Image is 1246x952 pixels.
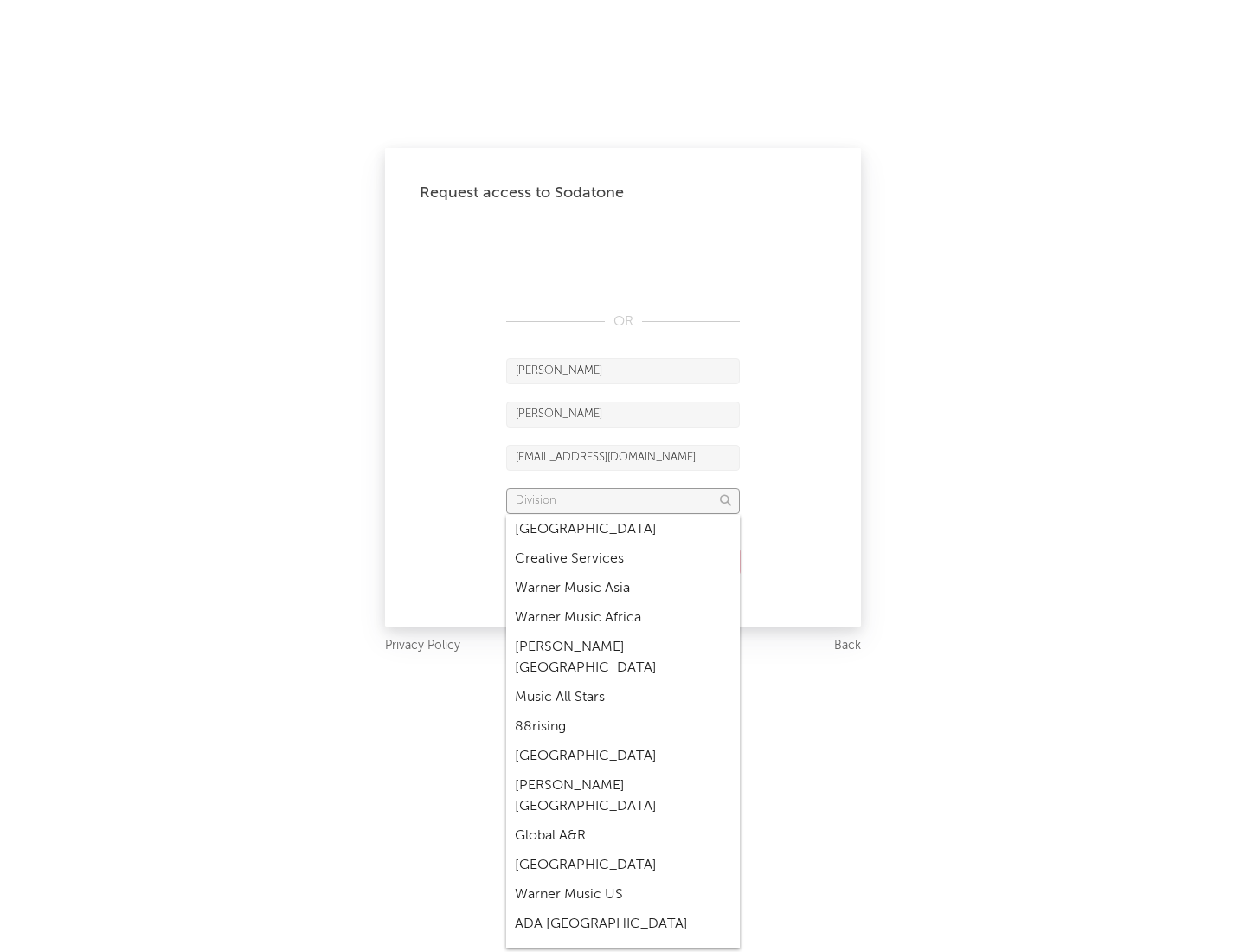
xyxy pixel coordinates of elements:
[420,183,826,203] div: Request access to Sodatone
[506,603,740,633] div: Warner Music Africa
[506,488,740,514] input: Division
[506,742,740,771] div: [GEOGRAPHIC_DATA]
[506,312,740,332] div: OR
[506,574,740,603] div: Warner Music Asia
[506,771,740,821] div: [PERSON_NAME] [GEOGRAPHIC_DATA]
[506,358,740,384] input: First Name
[506,880,740,910] div: Warner Music US
[506,712,740,742] div: 88rising
[506,515,740,544] div: [GEOGRAPHIC_DATA]
[506,910,740,939] div: ADA [GEOGRAPHIC_DATA]
[506,445,740,471] input: Email
[506,633,740,683] div: [PERSON_NAME] [GEOGRAPHIC_DATA]
[834,635,861,657] a: Back
[506,402,740,428] input: Last Name
[506,851,740,880] div: [GEOGRAPHIC_DATA]
[506,683,740,712] div: Music All Stars
[385,635,460,657] a: Privacy Policy
[506,544,740,574] div: Creative Services
[506,821,740,851] div: Global A&R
